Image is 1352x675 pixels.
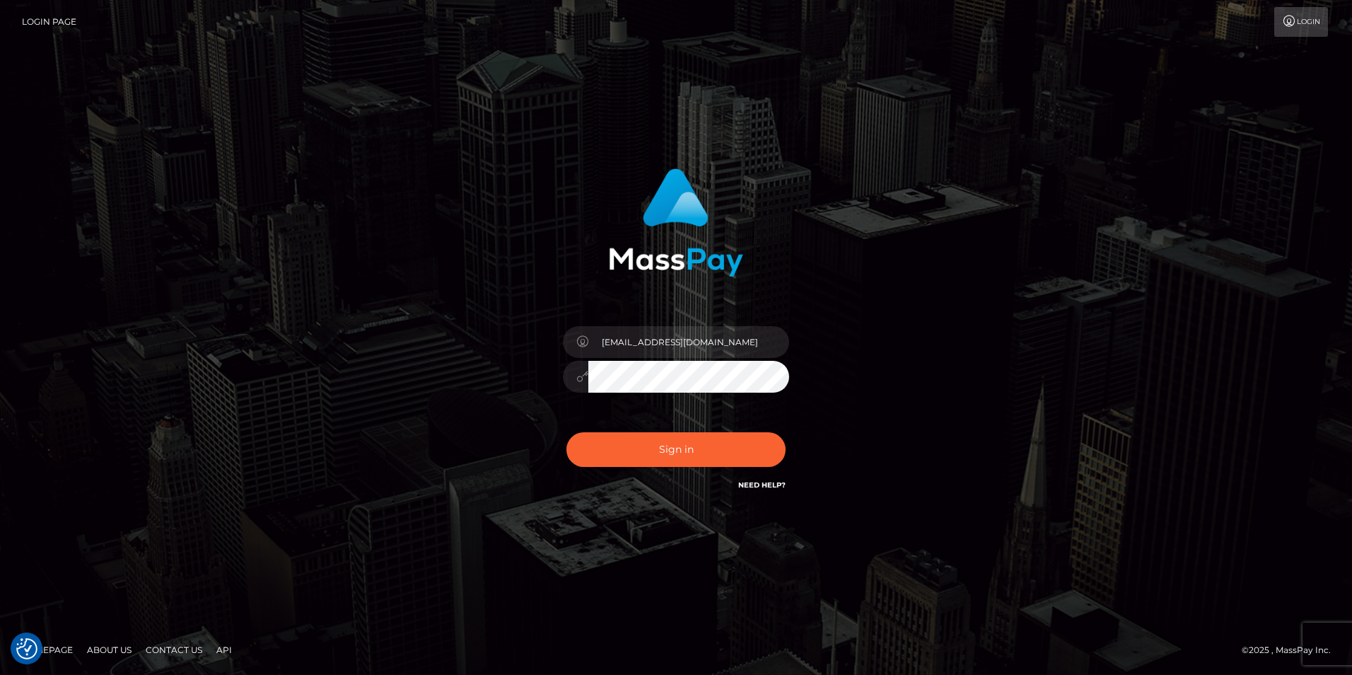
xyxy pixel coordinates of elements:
[22,7,76,37] a: Login Page
[1242,642,1341,658] div: © 2025 , MassPay Inc.
[609,168,743,277] img: MassPay Login
[140,639,208,661] a: Contact Us
[211,639,238,661] a: API
[1274,7,1328,37] a: Login
[16,638,37,659] img: Revisit consent button
[16,638,37,659] button: Consent Preferences
[81,639,137,661] a: About Us
[16,639,78,661] a: Homepage
[738,480,786,490] a: Need Help?
[588,326,789,358] input: Username...
[566,432,786,467] button: Sign in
